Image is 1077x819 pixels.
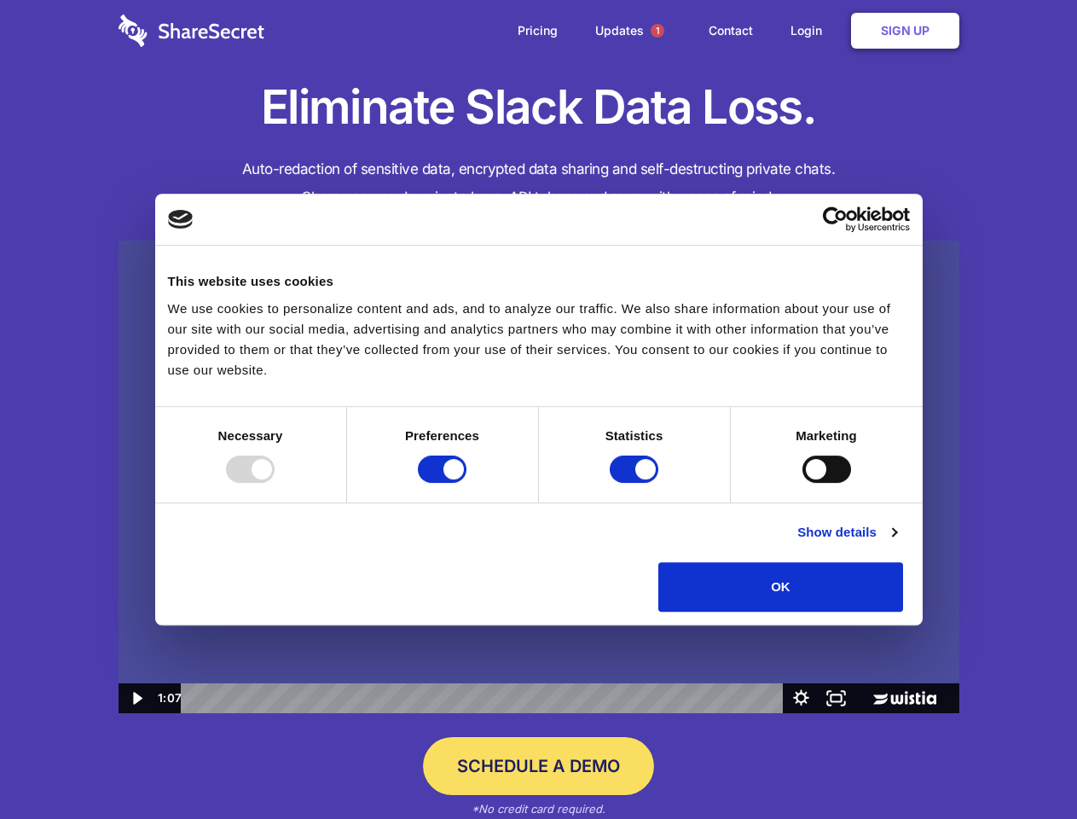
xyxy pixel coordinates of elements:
a: Pricing [501,4,575,57]
div: We use cookies to personalize content and ads, and to analyze our traffic. We also share informat... [168,299,910,380]
a: Login [773,4,848,57]
button: Fullscreen [819,683,854,713]
div: Playbar [194,683,775,713]
strong: Preferences [405,428,479,443]
strong: Statistics [605,428,663,443]
a: Usercentrics Cookiebot - opens in a new window [761,206,910,232]
h1: Eliminate Slack Data Loss. [119,77,959,138]
div: This website uses cookies [168,271,910,292]
strong: Necessary [218,428,283,443]
a: Schedule a Demo [423,737,654,795]
a: Wistia Logo -- Learn More [854,683,958,713]
a: Sign Up [851,13,959,49]
img: logo-wordmark-white-trans-d4663122ce5f474addd5e946df7df03e33cb6a1c49d2221995e7729f52c070b2.svg [119,15,264,47]
img: logo [168,210,194,229]
button: OK [658,562,903,612]
a: Show details [797,522,896,543]
em: *No credit card required. [472,802,605,816]
span: 1 [651,24,664,38]
img: Sharesecret [119,241,959,714]
h4: Auto-redaction of sensitive data, encrypted data sharing and self-destructing private chats. Shar... [119,155,959,212]
button: Play Video [119,683,153,713]
button: Show settings menu [784,683,819,713]
strong: Marketing [796,428,857,443]
a: Contact [692,4,770,57]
